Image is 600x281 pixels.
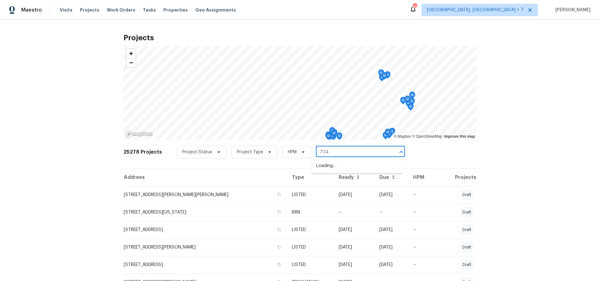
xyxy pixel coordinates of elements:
th: Due [374,169,408,186]
div: Map marker [407,103,414,113]
canvas: Map [123,46,477,140]
td: BRN [287,204,334,221]
td: [STREET_ADDRESS][US_STATE] [123,204,287,221]
div: Map marker [325,131,332,141]
td: -- [408,186,435,204]
span: Projects [80,7,99,13]
div: Loading… [311,158,402,174]
td: -- [408,256,435,274]
div: Map marker [331,130,337,139]
div: Map marker [329,127,335,137]
td: [DATE] [334,186,374,204]
a: Mapbox homepage [125,131,153,138]
button: Copy Address [276,262,282,267]
td: [DATE] [374,239,408,256]
th: Type [287,169,334,186]
td: [DATE] [374,221,408,239]
div: draft [460,189,474,200]
input: Search projects [316,147,387,157]
div: Map marker [325,132,332,142]
div: 53 [412,4,417,10]
td: -- [408,204,435,221]
button: Zoom in [127,49,136,58]
button: Copy Address [276,192,282,197]
button: Copy Address [276,209,282,215]
div: Map marker [389,128,395,138]
div: Map marker [404,96,411,105]
span: Maestro [21,7,42,13]
div: Map marker [409,98,415,107]
td: [STREET_ADDRESS][PERSON_NAME] [123,239,287,256]
td: [DATE] [374,256,408,274]
td: -- [374,204,408,221]
td: -- [334,204,374,221]
th: HPM [408,169,435,186]
div: Map marker [409,91,415,101]
td: LISTED [287,239,334,256]
span: Tasks [143,8,156,12]
td: [DATE] [334,239,374,256]
td: [STREET_ADDRESS][PERSON_NAME][PERSON_NAME] [123,186,287,204]
button: Copy Address [276,244,282,250]
span: Project Type [237,149,263,155]
div: Map marker [381,72,387,82]
th: Projects [435,169,477,186]
span: Work Orders [107,7,135,13]
td: [STREET_ADDRESS] [123,256,287,274]
td: -- [408,221,435,239]
td: LISTED [287,186,334,204]
a: Mapbox [394,134,411,139]
div: Map marker [385,129,391,138]
a: Improve this map [444,134,475,139]
button: Copy Address [276,227,282,232]
span: Geo Assignments [195,7,236,13]
td: LISTED [287,221,334,239]
h2: Projects [123,35,477,41]
div: Map marker [378,69,384,79]
span: Visits [60,7,72,13]
td: LISTED [287,256,334,274]
a: OpenStreetMap [412,134,442,139]
th: Ready [334,169,374,186]
div: Map marker [400,97,406,106]
th: Address [123,169,287,186]
div: draft [460,259,474,270]
td: -- [408,239,435,256]
td: [DATE] [334,256,374,274]
span: [GEOGRAPHIC_DATA], [GEOGRAPHIC_DATA] + 7 [427,7,523,13]
div: Map marker [382,132,389,141]
span: Properties [163,7,188,13]
div: Map marker [336,132,342,142]
h2: 25278 Projects [123,149,162,155]
div: draft [460,224,474,235]
span: Project Status [182,149,212,155]
span: HPM [288,149,297,155]
td: [DATE] [334,221,374,239]
button: Close [397,148,406,156]
div: Map marker [389,128,395,137]
div: draft [460,242,474,253]
td: [DATE] [374,186,408,204]
div: Map marker [384,71,391,81]
span: [PERSON_NAME] [553,7,591,13]
div: draft [460,207,474,218]
button: Zoom out [127,58,136,67]
td: [STREET_ADDRESS] [123,221,287,239]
